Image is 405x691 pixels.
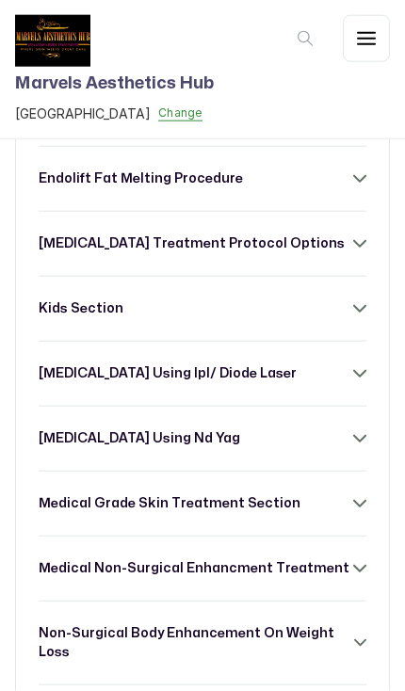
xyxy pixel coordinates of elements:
[39,559,349,578] h3: medical non-surgical enhancment treatment
[158,105,202,121] button: Change
[39,364,297,383] h3: [MEDICAL_DATA] using ipl/ diode laser
[39,624,354,662] h3: non-surgical body enhancement on weight loss
[15,15,90,67] img: business logo
[15,104,151,123] span: [GEOGRAPHIC_DATA]
[39,429,240,448] h3: [MEDICAL_DATA] using nd yag
[39,234,345,253] h3: [MEDICAL_DATA] treatment protocol options
[39,169,243,188] h3: endolift fat melting procedure
[39,299,123,318] h3: kids section
[15,104,214,123] button: [GEOGRAPHIC_DATA]Change
[15,71,214,97] h1: Marvels Aesthetics Hub
[39,494,300,513] h3: medical grade skin treatment section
